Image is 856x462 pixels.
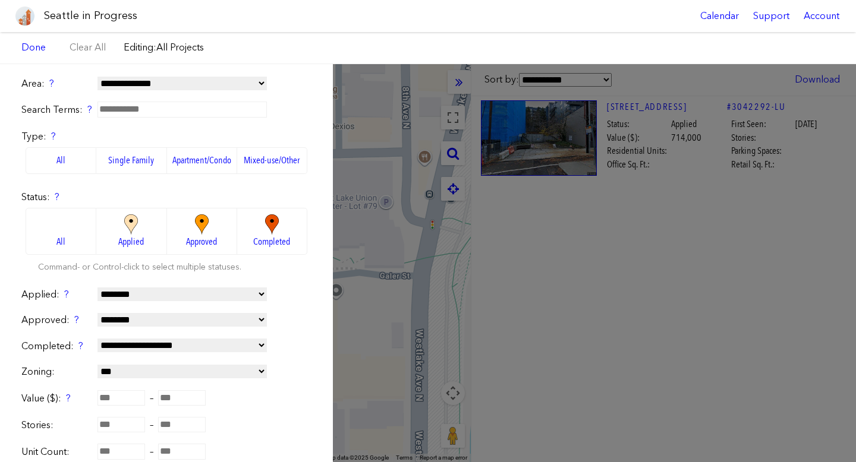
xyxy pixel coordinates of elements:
[56,235,65,248] span: All
[66,392,71,405] div: ?
[253,235,290,248] span: Completed
[21,288,93,301] label: Applied:
[64,288,69,301] div: ?
[118,235,144,248] span: Applied
[15,37,52,58] a: Done
[49,77,54,90] div: ?
[74,314,79,327] div: ?
[21,191,311,204] label: Status:
[21,365,93,378] label: Zoning:
[124,41,204,54] label: Editing:
[38,261,241,273] label: Command- or Control-click to select multiple statuses.
[21,77,93,90] label: Area:
[115,214,147,235] img: applied_big.774532eacd1a.png
[55,191,59,204] div: ?
[21,445,311,459] div: –
[237,147,307,173] label: Mixed-use/Other
[21,392,93,405] label: Value ($):
[21,103,93,116] label: Search Terms:
[21,314,93,327] label: Approved:
[87,103,92,116] div: ?
[167,147,237,173] label: Apartment/Condo
[51,130,56,143] div: ?
[15,7,34,26] img: favicon-96x96.png
[44,8,137,23] h1: Seattle in Progress
[156,42,204,53] span: All Projects
[21,419,93,432] label: Stories:
[21,340,93,353] label: Completed:
[186,235,217,248] span: Approved
[78,340,83,353] div: ?
[21,391,311,406] div: –
[26,147,96,173] label: All
[21,130,311,143] label: Type:
[21,418,311,432] div: –
[96,147,166,173] label: Single Family
[256,214,288,235] img: completed_big.885be80b37c7.png
[185,214,218,235] img: approved_big.0fafd13ebf52.png
[21,445,93,458] label: Unit Count:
